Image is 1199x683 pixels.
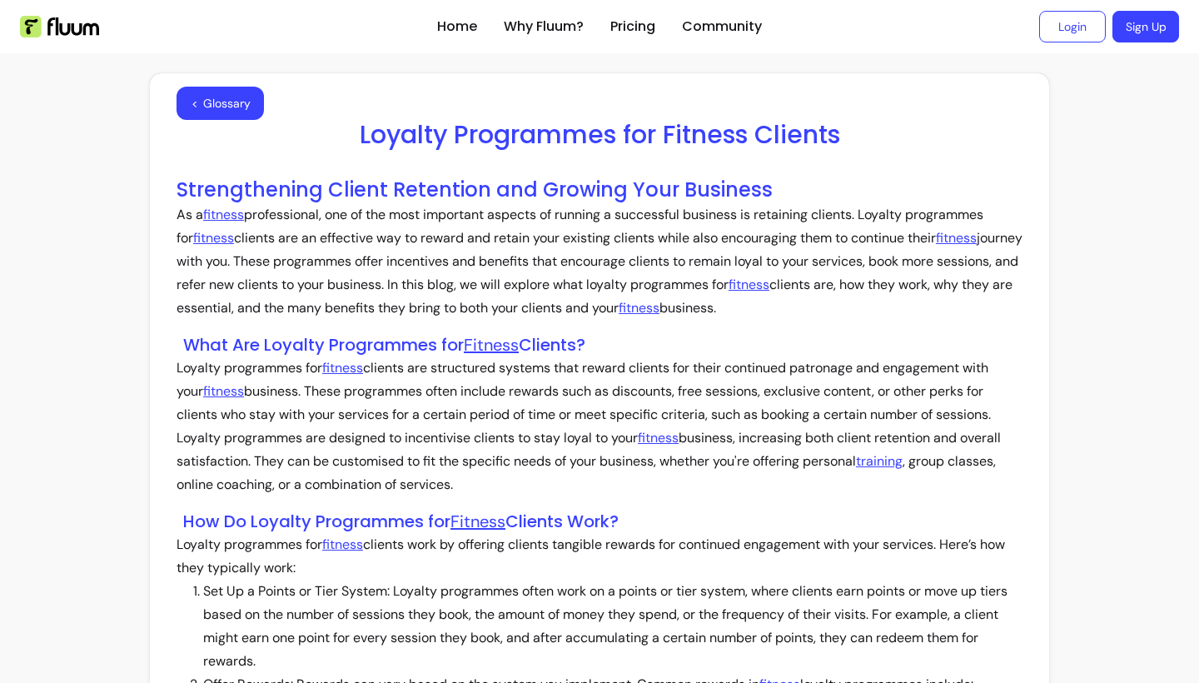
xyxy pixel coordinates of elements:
[504,17,584,37] a: Why Fluum?
[177,87,264,120] button: <Glossary
[177,203,1022,320] p: As a professional, one of the most important aspects of running a successful business is retainin...
[619,299,659,317] a: fitness
[322,536,363,553] a: fitness
[856,452,903,470] a: training
[20,16,99,37] img: Fluum Logo
[437,17,477,37] a: Home
[177,356,1022,496] p: Loyalty programmes for clients are structured systems that reward clients for their continued pat...
[1112,11,1179,42] a: Sign Up
[203,580,1022,673] li: Set Up a Points or Tier System: Loyalty programmes often work on a points or tier system, where c...
[177,120,1022,150] h1: Loyalty Programmes for Fitness Clients
[936,229,977,247] a: fitness
[203,206,244,223] a: fitness
[177,533,1022,580] p: Loyalty programmes for clients work by offering clients tangible rewards for continued engagement...
[450,511,505,532] a: Fitness
[203,95,251,112] span: Glossary
[193,229,234,247] a: fitness
[183,510,1022,533] h3: How Do Loyalty Programmes for Clients Work?
[322,359,363,376] a: fitness
[464,334,519,356] a: Fitness
[177,177,1022,203] h2: Strengthening Client Retention and Growing Your Business
[729,276,769,293] a: fitness
[183,333,1022,356] h3: What Are Loyalty Programmes for Clients?
[192,95,198,112] span: <
[610,17,655,37] a: Pricing
[203,382,244,400] a: fitness
[638,429,679,446] a: fitness
[1039,11,1106,42] a: Login
[682,17,762,37] a: Community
